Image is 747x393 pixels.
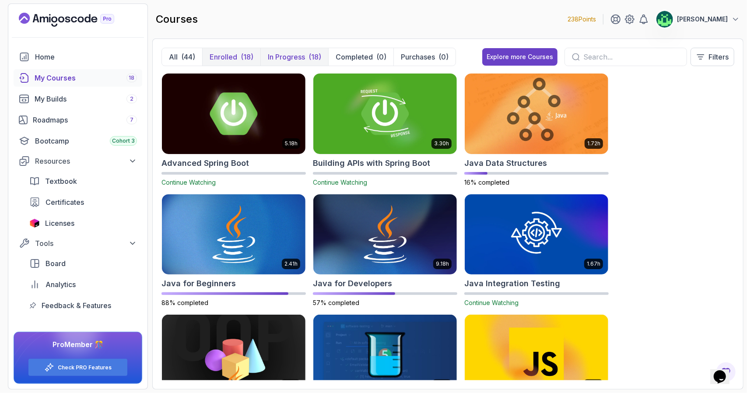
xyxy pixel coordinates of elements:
[14,132,142,150] a: bootcamp
[24,297,142,314] a: feedback
[161,277,236,290] h2: Java for Beginners
[309,52,321,62] div: (18)
[46,197,84,207] span: Certificates
[710,358,738,384] iframe: chat widget
[202,48,260,66] button: Enrolled(18)
[583,52,680,62] input: Search...
[376,52,386,62] div: (0)
[162,48,202,66] button: All(44)
[129,74,135,81] span: 18
[656,11,740,28] button: user profile image[PERSON_NAME]
[14,153,142,169] button: Resources
[438,52,449,62] div: (0)
[24,276,142,293] a: analytics
[161,157,249,169] h2: Advanced Spring Boot
[393,48,456,66] button: Purchases(0)
[268,52,305,62] p: In Progress
[336,52,373,62] p: Completed
[677,15,728,24] p: [PERSON_NAME]
[487,53,553,61] div: Explore more Courses
[465,194,608,275] img: Java Integration Testing card
[313,194,457,275] img: Java for Developers card
[24,172,142,190] a: textbook
[14,90,142,108] a: builds
[464,73,609,187] a: Java Data Structures card1.72hJava Data Structures16% completed
[156,12,198,26] h2: courses
[691,48,734,66] button: Filters
[313,277,392,290] h2: Java for Developers
[35,238,137,249] div: Tools
[35,73,137,83] div: My Courses
[35,52,137,62] div: Home
[210,52,237,62] p: Enrolled
[58,364,112,371] a: Check PRO Features
[181,52,195,62] div: (44)
[464,277,560,290] h2: Java Integration Testing
[284,260,298,267] p: 2.41h
[162,194,305,275] img: Java for Beginners card
[313,73,457,187] a: Building APIs with Spring Boot card3.30hBuilding APIs with Spring BootContinue Watching
[465,74,608,154] img: Java Data Structures card
[35,156,137,166] div: Resources
[14,48,142,66] a: home
[162,74,305,154] img: Advanced Spring Boot card
[19,13,134,27] a: Landing page
[28,358,128,376] button: Check PRO Features
[464,157,547,169] h2: Java Data Structures
[112,137,135,144] span: Cohort 3
[241,52,253,62] div: (18)
[313,179,367,186] span: Continue Watching
[130,116,133,123] span: 7
[313,74,457,154] img: Building APIs with Spring Boot card
[29,219,40,228] img: jetbrains icon
[587,140,600,147] p: 1.72h
[35,94,137,104] div: My Builds
[161,179,216,186] span: Continue Watching
[587,260,600,267] p: 1.67h
[708,52,729,62] p: Filters
[464,179,509,186] span: 16% completed
[285,140,298,147] p: 5.18h
[169,52,178,62] p: All
[328,48,393,66] button: Completed(0)
[656,11,673,28] img: user profile image
[464,194,609,308] a: Java Integration Testing card1.67hJava Integration TestingContinue Watching
[42,300,111,311] span: Feedback & Features
[436,260,449,267] p: 9.18h
[33,115,137,125] div: Roadmaps
[568,15,596,24] p: 238 Points
[14,111,142,129] a: roadmaps
[401,52,435,62] p: Purchases
[35,136,137,146] div: Bootcamp
[45,218,74,228] span: Licenses
[14,69,142,87] a: courses
[464,299,519,306] span: Continue Watching
[161,194,306,308] a: Java for Beginners card2.41hJava for Beginners88% completed
[313,157,430,169] h2: Building APIs with Spring Boot
[46,258,66,269] span: Board
[46,279,76,290] span: Analytics
[313,194,457,308] a: Java for Developers card9.18hJava for Developers57% completed
[161,299,208,306] span: 88% completed
[260,48,328,66] button: In Progress(18)
[24,214,142,232] a: licenses
[313,299,359,306] span: 57% completed
[130,95,133,102] span: 2
[161,73,306,187] a: Advanced Spring Boot card5.18hAdvanced Spring BootContinue Watching
[24,255,142,272] a: board
[45,176,77,186] span: Textbook
[24,193,142,211] a: certificates
[482,48,558,66] button: Explore more Courses
[14,235,142,251] button: Tools
[434,140,449,147] p: 3.30h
